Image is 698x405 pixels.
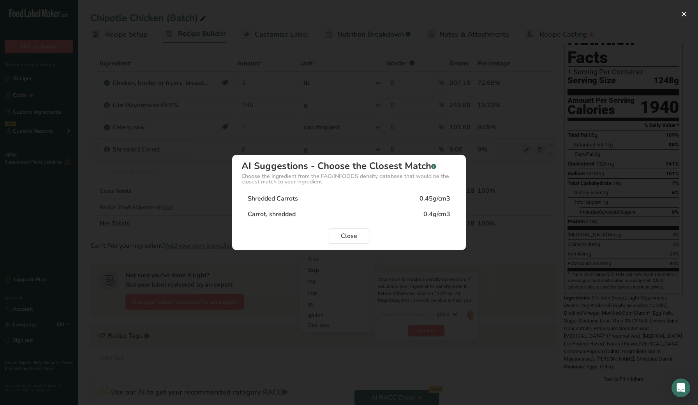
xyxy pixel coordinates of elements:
[420,194,450,203] div: 0.45g/cm3
[241,161,457,171] div: AI Suggestions - Choose the Closest Match
[423,210,450,219] div: 0.4g/cm3
[672,379,690,397] div: Open Intercom Messenger
[248,194,298,203] div: Shredded Carrots
[328,228,370,244] button: Close
[248,210,296,219] div: Carrot, shredded
[341,231,357,241] span: Close
[241,174,457,185] div: Choose the ingredient from the FAO/INFOODS density database that would be the closest match to yo...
